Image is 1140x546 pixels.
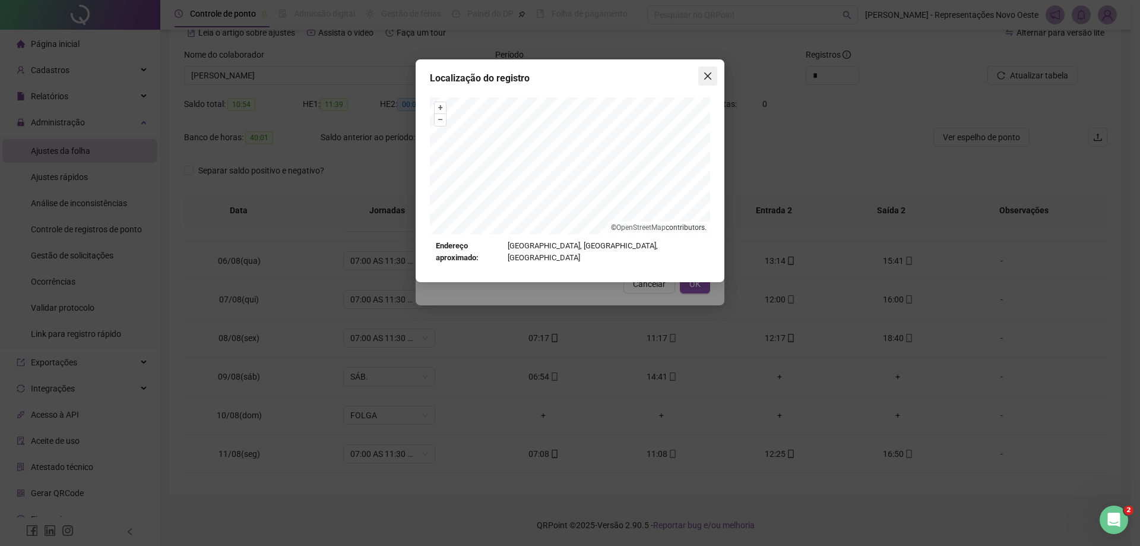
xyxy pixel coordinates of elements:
button: – [435,114,446,125]
button: + [435,102,446,113]
div: [GEOGRAPHIC_DATA], [GEOGRAPHIC_DATA], [GEOGRAPHIC_DATA] [436,240,704,264]
span: 2 [1124,506,1133,515]
button: Close [698,67,717,86]
strong: Endereço aproximado: [436,240,503,264]
li: © contributors. [611,223,707,232]
a: OpenStreetMap [616,223,666,232]
span: close [703,71,712,81]
iframe: Intercom live chat [1100,506,1128,534]
div: Localização do registro [430,71,710,86]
